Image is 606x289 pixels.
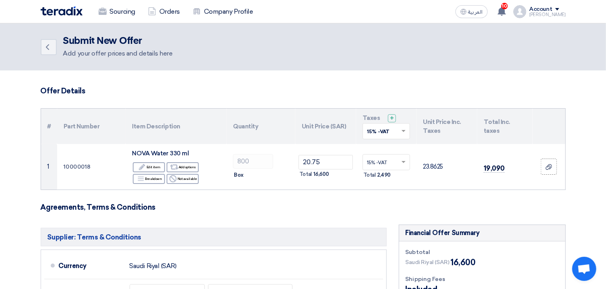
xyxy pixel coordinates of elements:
[41,203,566,212] h3: Agreements, Terms & Conditions
[530,6,552,13] div: Account
[313,170,329,178] span: 16,600
[501,3,508,9] span: 10
[167,174,199,184] div: Not available
[92,3,142,21] a: Sourcing
[406,258,449,266] span: Saudi Riyal (SAR)
[41,109,57,144] th: #
[41,6,82,16] img: Teradix logo
[484,164,505,173] span: 19,090
[406,248,559,256] div: Subtotal
[572,257,596,281] div: Open chat
[456,5,488,18] button: العربية
[233,154,273,169] input: RFQ_STEP1.ITEMS.2.AMOUNT_TITLE
[63,49,173,58] div: Add your offer prices and details here
[356,109,417,144] th: Taxes
[363,154,410,170] ng-select: VAT
[377,171,391,179] span: 2,490
[451,256,475,268] span: 16,600
[468,9,483,15] span: العربية
[406,228,480,238] div: Financial Offer Summary
[477,109,533,144] th: Total Inc. taxes
[416,109,477,144] th: Unit Price Inc. Taxes
[299,155,353,169] input: Unit Price
[133,162,165,172] div: Edit item
[390,114,394,122] span: +
[530,12,566,17] div: [PERSON_NAME]
[41,87,566,95] h3: Offer Details
[406,275,559,283] div: Shipping Fees
[234,171,243,179] span: Box
[416,144,477,190] td: 23.8625
[41,228,387,246] h5: Supplier: Terms & Conditions
[299,170,312,178] span: Total
[167,162,199,172] div: Add options
[126,109,227,144] th: Item Description
[41,144,57,190] td: 1
[295,109,356,144] th: Unit Price (SAR)
[363,171,376,179] span: Total
[59,256,123,276] div: Currency
[57,144,126,190] td: 10000018
[132,150,189,157] span: NOVA Water 330 ml
[63,35,173,47] h2: Submit New Offer
[227,109,295,144] th: Quantity
[130,258,177,274] div: Saudi Riyal (SAR)
[57,109,126,144] th: Part Number
[186,3,260,21] a: Company Profile
[513,5,526,18] img: profile_test.png
[142,3,186,21] a: Orders
[133,174,165,184] div: Breakdown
